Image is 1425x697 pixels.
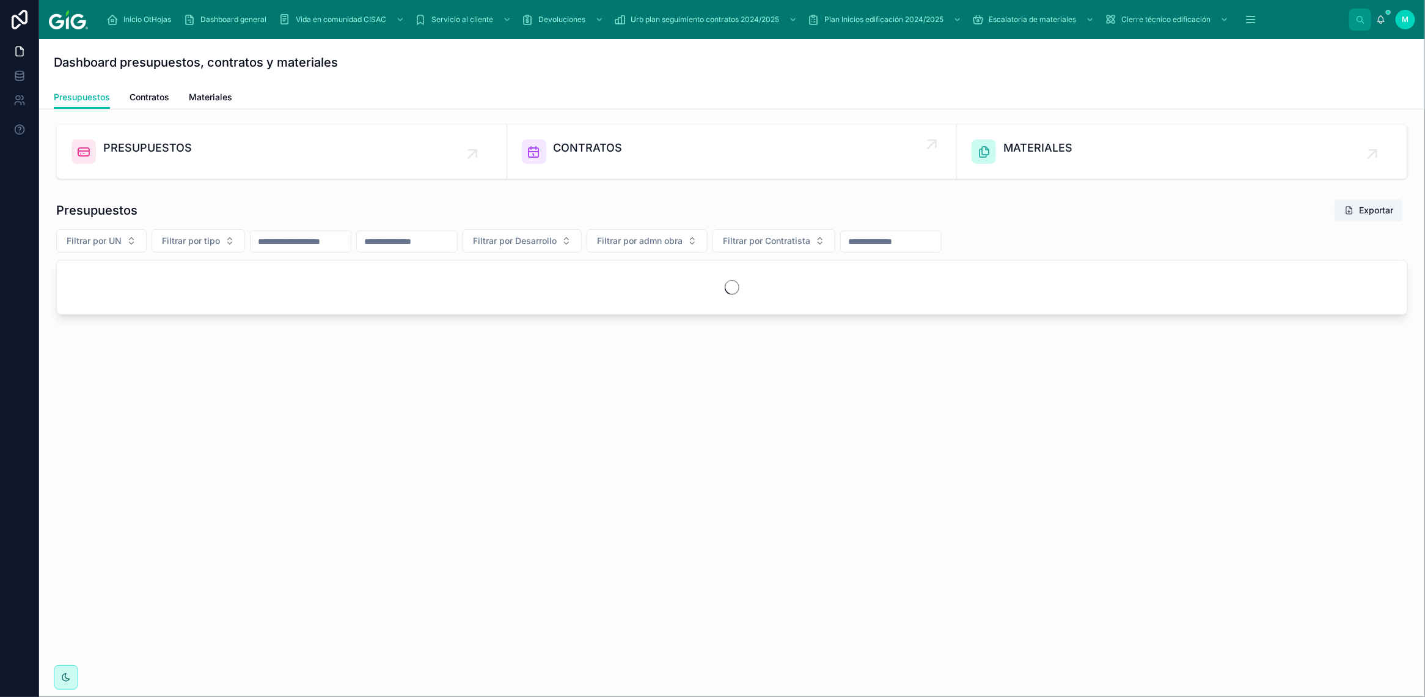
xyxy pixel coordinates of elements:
[162,235,220,247] span: Filtrar por tipo
[54,54,338,71] h1: Dashboard presupuestos, contratos y materiales
[631,15,779,24] span: Urb plan seguimiento contratos 2024/2025
[56,202,137,219] h1: Presupuestos
[597,235,683,247] span: Filtrar por admn obra
[431,15,493,24] span: Servicio al cliente
[1121,15,1211,24] span: Cierre técnico edificación
[989,15,1076,24] span: Escalatoria de materiales
[189,86,232,111] a: Materiales
[411,9,518,31] a: Servicio al cliente
[103,139,192,157] span: PRESUPUESTOS
[180,9,275,31] a: Dashboard general
[54,91,110,103] span: Presupuestos
[200,15,266,24] span: Dashboard general
[610,9,804,31] a: Urb plan seguimiento contratos 2024/2025
[54,86,110,109] a: Presupuestos
[189,91,232,103] span: Materiales
[57,125,507,179] a: PRESUPUESTOS
[518,9,610,31] a: Devoluciones
[123,15,171,24] span: Inicio OtHojas
[507,125,958,179] a: CONTRATOS
[804,9,968,31] a: Plan Inicios edificación 2024/2025
[1335,199,1403,221] button: Exportar
[587,229,708,253] button: Select Button
[968,9,1101,31] a: Escalatoria de materiales
[538,15,585,24] span: Devoluciones
[130,91,169,103] span: Contratos
[824,15,943,24] span: Plan Inicios edificación 2024/2025
[49,10,88,29] img: App logo
[1402,15,1409,24] span: M
[1003,139,1072,157] span: MATERIALES
[554,139,623,157] span: CONTRATOS
[296,15,386,24] span: Vida en comunidad CISAC
[712,229,835,253] button: Select Button
[130,86,169,111] a: Contratos
[103,9,180,31] a: Inicio OtHojas
[67,235,122,247] span: Filtrar por UN
[473,235,557,247] span: Filtrar por Desarrollo
[152,229,245,253] button: Select Button
[463,229,582,253] button: Select Button
[723,235,810,247] span: Filtrar por Contratista
[957,125,1407,179] a: MATERIALES
[98,6,1349,33] div: scrollable content
[56,229,147,253] button: Select Button
[275,9,411,31] a: Vida en comunidad CISAC
[1101,9,1235,31] a: Cierre técnico edificación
